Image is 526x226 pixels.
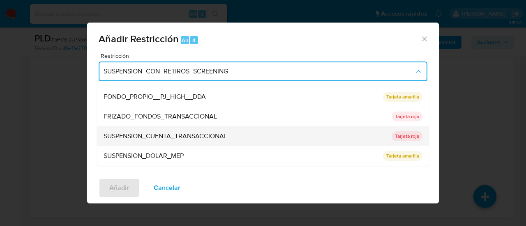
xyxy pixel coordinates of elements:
span: SUSPENSION_CUENTA_TRANSACCIONAL [104,132,227,140]
span: Campo requerido [101,161,263,167]
span: FONDO_PROPIO__PJ_HIGH__DDA [104,93,206,101]
span: SUSPENSION_CON_RETIROS_SCREENING [104,67,414,75]
span: 4 [192,37,196,44]
span: FRIZADO_FONDOS_TRANSACCIONAL [104,112,217,121]
p: Tarjeta amarilla [383,92,422,102]
p: Tarjeta roja [392,131,422,141]
span: Restricción [101,53,429,59]
span: Cancelar [154,179,180,197]
button: Cancelar [143,178,191,198]
button: Cerrar ventana [420,35,428,42]
p: Tarjeta roja [392,112,422,121]
span: Alt [182,37,188,44]
span: Añadir Restricción [99,32,179,46]
span: SUSPENSION_DOLAR_MEP [104,152,184,160]
button: Restriction [99,62,427,81]
p: Tarjeta amarilla [383,151,422,161]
